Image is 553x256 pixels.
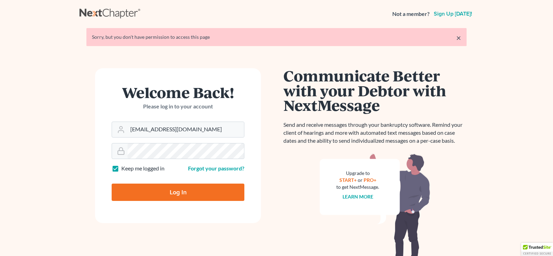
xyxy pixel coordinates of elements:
h1: Communicate Better with your Debtor with NextMessage [283,68,467,113]
p: Please log in to your account [112,103,244,111]
a: Forgot your password? [188,165,244,171]
a: Learn more [343,194,373,200]
a: × [456,34,461,42]
input: Email Address [128,122,244,137]
h1: Welcome Back! [112,85,244,100]
span: or [358,177,363,183]
a: PRO+ [364,177,376,183]
p: Send and receive messages through your bankruptcy software. Remind your client of hearings and mo... [283,121,467,145]
div: Sorry, but you don't have permission to access this page [92,34,461,41]
strong: Not a member? [392,10,430,18]
input: Log In [112,184,244,201]
div: to get NextMessage. [336,184,379,191]
div: Upgrade to [336,170,379,177]
a: START+ [339,177,357,183]
div: TrustedSite Certified [521,243,553,256]
label: Keep me logged in [121,165,165,173]
a: Sign up [DATE]! [432,11,474,17]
